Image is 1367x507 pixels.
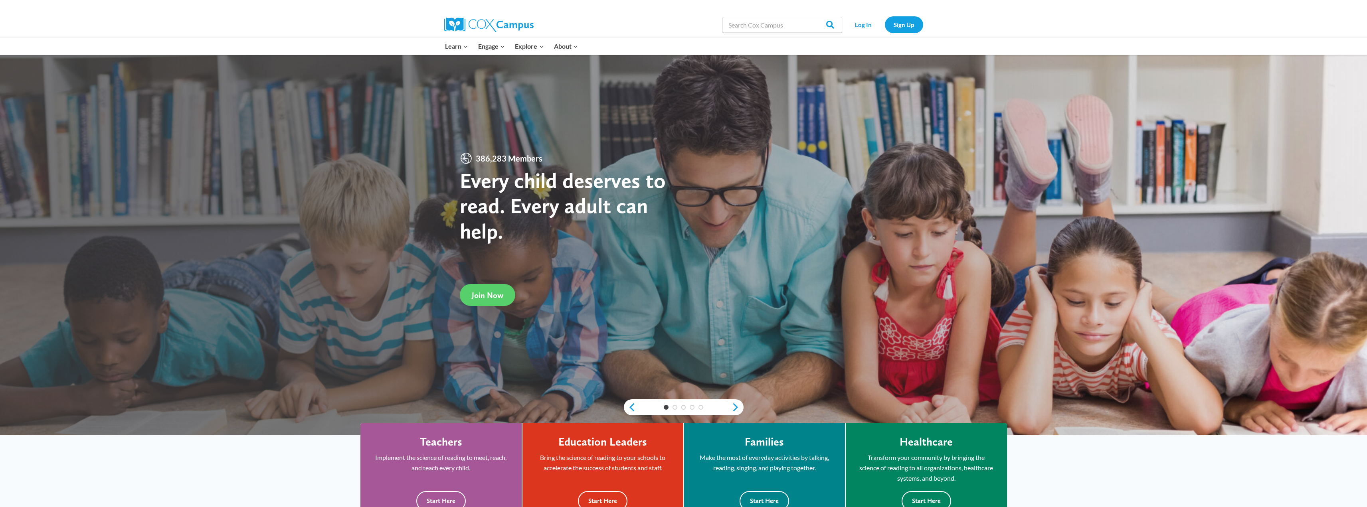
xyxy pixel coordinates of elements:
p: Make the most of everyday activities by talking, reading, singing, and playing together. [696,452,833,473]
a: next [732,402,744,412]
h4: Education Leaders [558,435,647,449]
h4: Healthcare [900,435,953,449]
strong: Every child deserves to read. Every adult can help. [460,168,666,244]
a: 3 [681,405,686,410]
a: 1 [664,405,669,410]
span: Explore [515,41,544,51]
a: Sign Up [885,16,923,33]
span: Engage [478,41,505,51]
div: content slider buttons [624,399,744,415]
a: previous [624,402,636,412]
span: 386,283 Members [473,152,546,165]
a: Log In [846,16,881,33]
nav: Secondary Navigation [846,16,923,33]
span: Learn [445,41,468,51]
p: Transform your community by bringing the science of reading to all organizations, healthcare syst... [858,452,995,483]
a: Join Now [460,284,515,306]
h4: Teachers [420,435,462,449]
img: Cox Campus [444,18,534,32]
span: About [554,41,578,51]
input: Search Cox Campus [722,17,842,33]
p: Implement the science of reading to meet, reach, and teach every child. [372,452,510,473]
h4: Families [745,435,784,449]
nav: Primary Navigation [440,38,583,55]
span: Join Now [472,290,503,300]
p: Bring the science of reading to your schools to accelerate the success of students and staff. [534,452,671,473]
a: 5 [698,405,703,410]
a: 2 [673,405,677,410]
a: 4 [690,405,694,410]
